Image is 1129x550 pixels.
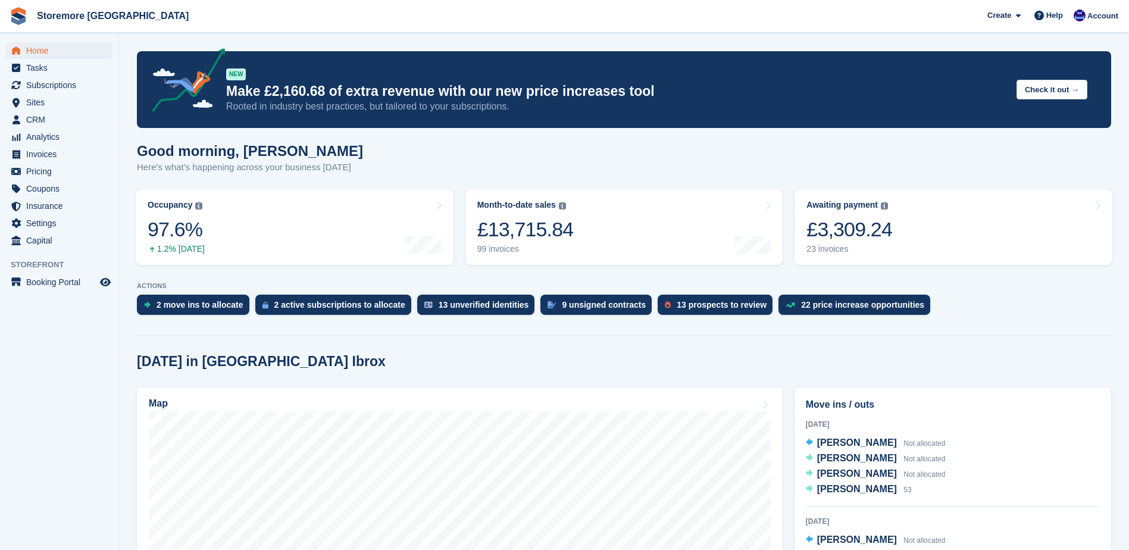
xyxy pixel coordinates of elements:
[806,516,1100,527] div: [DATE]
[26,94,98,111] span: Sites
[903,470,945,479] span: Not allocated
[226,83,1007,100] p: Make £2,160.68 of extra revenue with our new price increases tool
[26,215,98,232] span: Settings
[274,300,405,310] div: 2 active subscriptions to allocate
[137,295,255,321] a: 2 move ins to allocate
[26,129,98,145] span: Analytics
[195,202,202,210] img: icon-info-grey-7440780725fd019a000dd9b08b2336e03edf1995a4989e88bcd33f0948082b44.svg
[148,244,205,254] div: 1.2% [DATE]
[806,244,892,254] div: 23 invoices
[6,94,112,111] a: menu
[439,300,529,310] div: 13 unverified identities
[817,535,897,545] span: [PERSON_NAME]
[6,215,112,232] a: menu
[477,244,574,254] div: 99 invoices
[6,146,112,162] a: menu
[778,295,936,321] a: 22 price increase opportunities
[806,533,946,548] a: [PERSON_NAME] Not allocated
[658,295,778,321] a: 13 prospects to review
[903,455,945,463] span: Not allocated
[26,232,98,249] span: Capital
[6,163,112,180] a: menu
[817,484,897,494] span: [PERSON_NAME]
[32,6,193,26] a: Storemore [GEOGRAPHIC_DATA]
[226,100,1007,113] p: Rooted in industry best practices, but tailored to your subscriptions.
[136,189,454,265] a: Occupancy 97.6% 1.2% [DATE]
[26,274,98,290] span: Booking Portal
[465,189,783,265] a: Month-to-date sales £13,715.84 99 invoices
[137,354,386,370] h2: [DATE] in [GEOGRAPHIC_DATA] Ibrox
[795,189,1112,265] a: Awaiting payment £3,309.24 23 invoices
[817,468,897,479] span: [PERSON_NAME]
[417,295,541,321] a: 13 unverified identities
[148,217,205,242] div: 97.6%
[26,198,98,214] span: Insurance
[6,198,112,214] a: menu
[6,232,112,249] a: menu
[226,68,246,80] div: NEW
[255,295,417,321] a: 2 active subscriptions to allocate
[11,259,118,271] span: Storefront
[137,143,363,159] h1: Good morning, [PERSON_NAME]
[6,111,112,128] a: menu
[987,10,1011,21] span: Create
[6,129,112,145] a: menu
[6,77,112,93] a: menu
[6,180,112,197] a: menu
[806,419,1100,430] div: [DATE]
[26,180,98,197] span: Coupons
[903,486,911,494] span: 53
[137,161,363,174] p: Here's what's happening across your business [DATE]
[786,302,795,308] img: price_increase_opportunities-93ffe204e8149a01c8c9dc8f82e8f89637d9d84a8eef4429ea346261dce0b2c0.svg
[540,295,658,321] a: 9 unsigned contracts
[149,398,168,409] h2: Map
[806,200,878,210] div: Awaiting payment
[26,163,98,180] span: Pricing
[6,60,112,76] a: menu
[806,482,912,498] a: [PERSON_NAME] 53
[148,200,192,210] div: Occupancy
[817,453,897,463] span: [PERSON_NAME]
[1074,10,1086,21] img: Angela
[26,42,98,59] span: Home
[548,301,556,308] img: contract_signature_icon-13c848040528278c33f63329250d36e43548de30e8caae1d1a13099fd9432cc5.svg
[801,300,924,310] div: 22 price increase opportunities
[881,202,888,210] img: icon-info-grey-7440780725fd019a000dd9b08b2336e03edf1995a4989e88bcd33f0948082b44.svg
[665,301,671,308] img: prospect-51fa495bee0391a8d652442698ab0144808aea92771e9ea1ae160a38d050c398.svg
[424,301,433,308] img: verify_identity-adf6edd0f0f0b5bbfe63781bf79b02c33cf7c696d77639b501bdc392416b5a36.svg
[142,48,226,116] img: price-adjustments-announcement-icon-8257ccfd72463d97f412b2fc003d46551f7dbcb40ab6d574587a9cd5c0d94...
[144,301,151,308] img: move_ins_to_allocate_icon-fdf77a2bb77ea45bf5b3d319d69a93e2d87916cf1d5bf7949dd705db3b84f3ca.svg
[806,398,1100,412] h2: Move ins / outs
[98,275,112,289] a: Preview store
[26,111,98,128] span: CRM
[262,301,268,309] img: active_subscription_to_allocate_icon-d502201f5373d7db506a760aba3b589e785aa758c864c3986d89f69b8ff3...
[10,7,27,25] img: stora-icon-8386f47178a22dfd0bd8f6a31ec36ba5ce8667c1dd55bd0f319d3a0aa187defe.svg
[1046,10,1063,21] span: Help
[157,300,243,310] div: 2 move ins to allocate
[137,282,1111,290] p: ACTIONS
[806,467,946,482] a: [PERSON_NAME] Not allocated
[903,439,945,448] span: Not allocated
[806,217,892,242] div: £3,309.24
[1017,80,1087,99] button: Check it out →
[26,146,98,162] span: Invoices
[806,436,946,451] a: [PERSON_NAME] Not allocated
[26,77,98,93] span: Subscriptions
[559,202,566,210] img: icon-info-grey-7440780725fd019a000dd9b08b2336e03edf1995a4989e88bcd33f0948082b44.svg
[477,217,574,242] div: £13,715.84
[677,300,767,310] div: 13 prospects to review
[1087,10,1118,22] span: Account
[477,200,556,210] div: Month-to-date sales
[6,274,112,290] a: menu
[806,451,946,467] a: [PERSON_NAME] Not allocated
[903,536,945,545] span: Not allocated
[817,437,897,448] span: [PERSON_NAME]
[562,300,646,310] div: 9 unsigned contracts
[26,60,98,76] span: Tasks
[6,42,112,59] a: menu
